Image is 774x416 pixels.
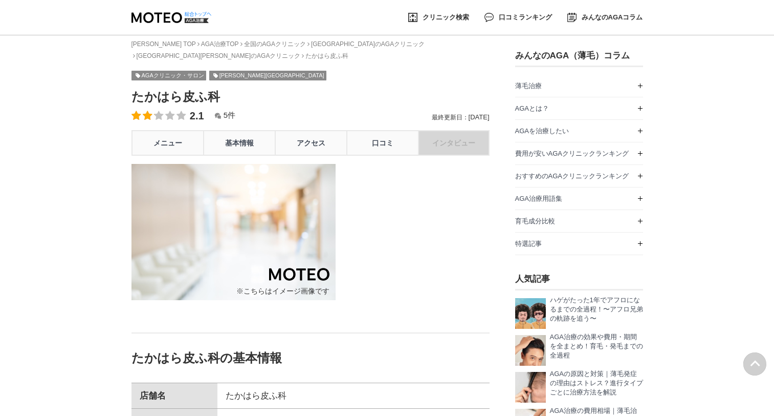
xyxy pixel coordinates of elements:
img: MOTEO AGA [131,12,209,23]
th: 店舗名 [131,383,217,409]
td: たかはら皮ふ科 [217,383,490,409]
a: 育毛成分比較 [515,210,643,232]
a: ハゲがたった1年えアフロになるまでの全過程 ハゲがたった1年でアフロになるまでの全過程！〜アフロ兄弟の軌跡を追う〜 [515,298,643,329]
span: ※こちらはイメージ画像です [236,287,329,296]
img: logo [184,11,212,17]
img: PAGE UP [743,352,766,376]
h3: たかはら皮ふ科の基本情報 [131,350,490,366]
img: AGA 口コミランキング [484,13,494,22]
p: AGA治療の効果や費用・期間を全まとめ！育毛・発毛までの全過程 [550,332,643,360]
a: AGAの原因と対策！若ハゲのメカニズム AGAの原因と対策｜薄毛発症の理由はストレス？進行タイプごとに治療方法を解説 [515,372,643,403]
span: AGAとは？ [515,105,549,112]
a: [GEOGRAPHIC_DATA]のAGAクリニック [311,40,425,48]
a: 口コミランキング [484,11,552,24]
p: ハゲがたった1年でアフロになるまでの全過程！〜アフロ兄弟の軌跡を追う〜 [550,296,643,323]
a: アクセス [275,130,346,156]
a: クリニック検索 [408,11,469,24]
a: 基本情報 [203,130,275,156]
h1: たかはら皮ふ科 [131,89,490,105]
a: 特選記事 [515,233,643,255]
img: MOTEO [269,267,329,282]
a: 全国のAGAクリニック [244,40,306,48]
span: おすすめのAGAクリニックランキング [515,172,629,180]
span: みんなのAGAコラム [582,14,643,20]
a: 費用が安いAGAクリニックランキング [515,142,643,164]
h3: みんなのAGA（薄毛）コラム [515,50,643,61]
img: みんなのAGAコラム [567,13,576,22]
a: [PERSON_NAME] TOP [131,40,196,48]
img: NO IMAGE [131,164,336,300]
div: [DATE] [432,113,490,122]
p: AGAの原因と対策｜薄毛発症の理由はストレス？進行タイプごとに治療方法を解説 [550,369,643,397]
span: 薄毛治療 [515,82,542,90]
span: クリニック検索 [423,14,469,20]
span: 費用が安いAGAクリニックランキング [515,150,629,157]
span: 口コミランキング [499,14,552,20]
a: AGAを治療したい AGA治療の効果や費用・期間を全まとめ！育毛・発毛までの全過程 [515,335,643,366]
a: 薄毛治療 [515,75,643,97]
span: AGA治療用語集 [515,195,562,202]
a: AGAクリニック・サロン [131,71,206,80]
a: AGA治療用語集 [515,188,643,210]
span: 2.1 [190,110,204,122]
span: AGAを治療したい [515,127,569,135]
img: AGA クリニック検索 [408,13,417,22]
a: AGAを治療したい [515,120,643,142]
img: AGAの原因と対策！若ハゲのメカニズム [515,372,546,403]
span: 最終更新日： [432,114,469,121]
a: インタビュー [418,130,490,156]
a: AGA治療TOP [201,40,239,48]
a: AGAとは？ [515,97,643,119]
li: たかはら皮ふ科 [302,51,348,61]
a: [PERSON_NAME][GEOGRAPHIC_DATA] [209,71,326,80]
a: おすすめのAGAクリニックランキング [515,165,643,187]
h3: 人気記事 [515,273,643,290]
span: 5件 [224,111,235,119]
a: みんなのAGAコラム [567,11,643,24]
span: 特選記事 [515,240,542,247]
a: [GEOGRAPHIC_DATA][PERSON_NAME]のAGAクリニック [137,52,301,59]
span: 育毛成分比較 [515,217,555,225]
a: 口コミ [346,130,418,156]
img: ハゲがたった1年えアフロになるまでの全過程 [515,298,546,329]
a: メニュー [131,130,203,156]
img: AGAを治療したい [515,335,546,366]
